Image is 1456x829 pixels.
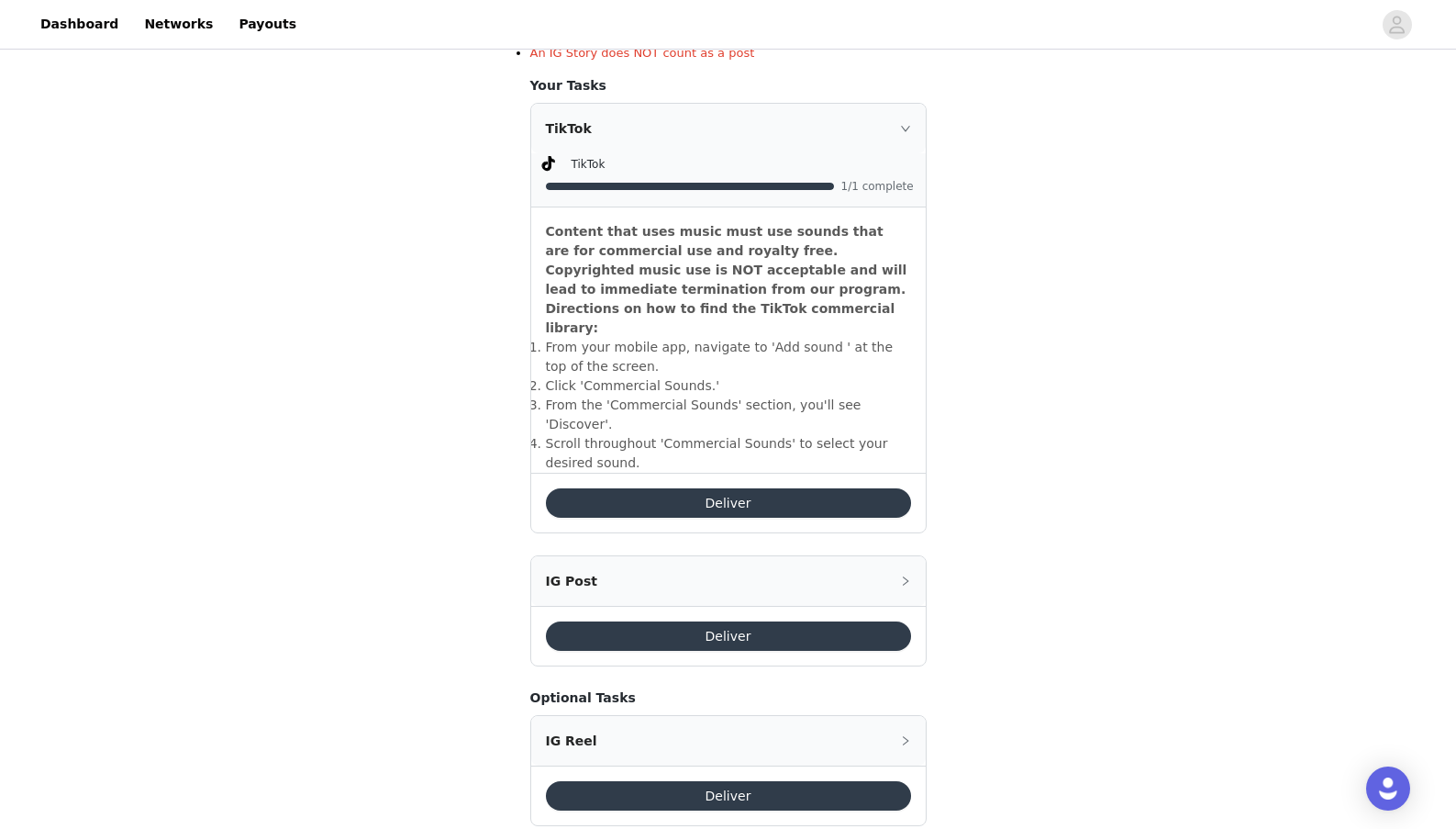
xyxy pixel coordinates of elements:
h4: Optional Tasks [530,689,927,708]
span: An IG Story does NOT count as a post [530,46,755,60]
span: 1/1 complete [841,181,915,192]
button: Deliver [546,781,911,811]
div: icon: rightTikTok [531,104,926,153]
div: icon: rightIG Reel [531,716,926,766]
div: avatar [1388,10,1406,39]
li: ​From the 'Commercial Sounds' section, you'll see 'Discover'. [546,396,911,434]
a: Networks [133,4,224,45]
li: ​Click 'Commercial Sounds.' [546,376,911,396]
i: icon: right [900,735,911,746]
a: Payouts [228,4,307,45]
a: Dashboard [29,4,129,45]
li: ​From your mobile app, navigate to 'Add sound ' at the top of the screen. [546,338,911,376]
li: ​Scroll throughout 'Commercial Sounds' to select your desired sound. [546,434,911,473]
strong: Content that uses music must use sounds that are for commercial use and royalty free. Copyrighted... [546,224,907,335]
div: Open Intercom Messenger [1366,767,1410,811]
span: TikTok [572,158,606,171]
div: icon: rightIG Post [531,556,926,606]
button: Deliver [546,622,911,651]
button: Deliver [546,488,911,518]
i: icon: right [900,576,911,587]
i: icon: right [900,123,911,134]
h4: Your Tasks [530,76,927,95]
